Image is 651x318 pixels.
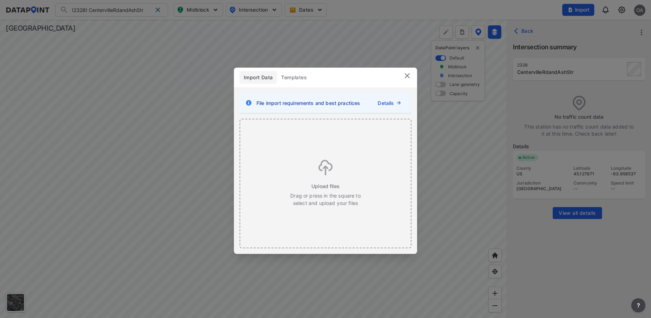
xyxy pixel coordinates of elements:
[256,99,360,107] span: File import requirements and best practices
[281,74,307,81] span: Templates
[635,301,641,310] span: ?
[290,192,361,207] p: Drag or press in the square to select and upload your files
[403,71,411,80] img: close.efbf2170.svg
[240,71,311,84] div: full width tabs example
[244,74,273,81] span: Import Data
[318,160,333,175] img: gPwVcByDcdB9YAAAAASUVORK5CYII=
[311,182,340,190] span: Upload files
[378,99,394,107] a: Details
[631,298,645,312] button: more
